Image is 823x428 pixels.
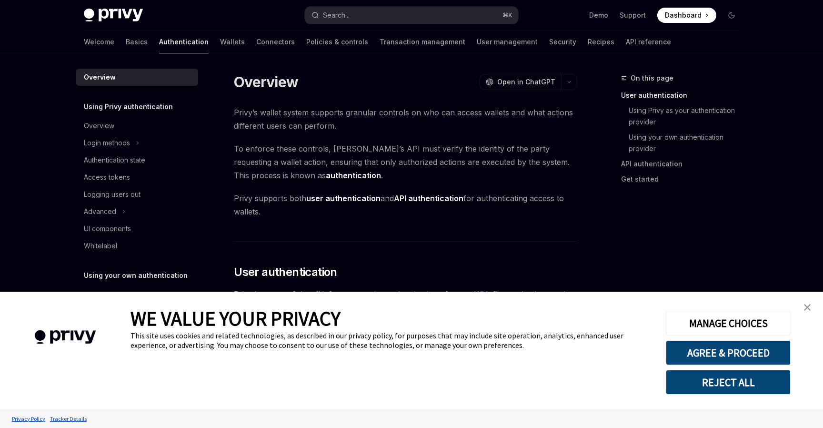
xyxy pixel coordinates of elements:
span: On this page [631,72,673,84]
a: Wallets [220,31,245,53]
a: Connectors [256,31,295,53]
span: To enforce these controls, [PERSON_NAME]’s API must verify the identity of the party requesting a... [234,142,577,182]
strong: API authentication [394,194,463,203]
img: close banner [804,304,811,311]
a: Tracker Details [48,410,89,427]
div: Overview [84,71,116,83]
div: Advanced [84,206,116,217]
a: UI components [76,220,198,237]
a: Whitelabel [76,237,198,255]
button: Open in ChatGPT [480,74,561,90]
a: Using your own authentication provider [621,130,747,156]
div: Whitelabel [84,240,117,252]
button: Advanced [76,203,198,220]
h1: Overview [234,73,298,91]
div: Logging users out [84,189,141,200]
div: Overview [84,289,114,300]
div: Overview [84,120,114,132]
a: Transaction management [380,31,465,53]
a: User management [477,31,538,53]
span: Open in ChatGPT [497,77,555,87]
button: MANAGE CHOICES [666,311,791,336]
div: Search... [323,10,350,21]
button: AGREE & PROCEED [666,340,791,365]
span: WE VALUE YOUR PRIVACY [130,306,341,331]
a: Authentication state [76,152,198,169]
button: REJECT ALL [666,370,791,395]
a: Welcome [84,31,114,53]
div: Access tokens [84,172,130,183]
span: Dashboard [665,10,702,20]
span: Privy’s wallet system supports granular controls on who can access wallets and what actions diffe... [234,106,577,132]
a: Overview [76,117,198,134]
a: User authentication [621,88,747,103]
div: Authentication state [84,154,145,166]
h5: Using Privy authentication [84,101,173,112]
span: User authentication [234,265,337,280]
span: ⌘ K [502,11,512,19]
div: Login methods [84,137,130,149]
div: UI components [84,223,131,234]
button: Login methods [76,134,198,152]
a: Security [549,31,576,53]
a: close banner [798,298,817,317]
a: Overview [76,286,198,303]
strong: authentication [326,171,381,180]
a: Privacy Policy [10,410,48,427]
strong: user authentication [306,194,381,203]
h5: Using your own authentication [84,270,188,281]
span: Privy is a powerful toolkit for progressive authentication of users. With fine-grained control ov... [234,287,577,327]
button: Search...⌘K [305,7,518,24]
a: Access tokens [76,169,198,186]
a: Recipes [588,31,614,53]
a: Logging users out [76,186,198,203]
a: Demo [589,10,608,20]
a: API authentication [621,156,747,172]
a: Dashboard [657,8,716,23]
span: Privy supports both and for authenticating access to wallets. [234,192,577,218]
a: Using Privy as your authentication provider [621,103,747,130]
a: Authentication [159,31,209,53]
a: Support [620,10,646,20]
img: dark logo [84,9,143,22]
div: This site uses cookies and related technologies, as described in our privacy policy, for purposes... [130,331,652,350]
a: Overview [76,69,198,86]
a: API reference [626,31,671,53]
a: Get started [621,172,747,187]
button: Toggle dark mode [724,8,739,23]
a: Policies & controls [306,31,368,53]
a: Basics [126,31,148,53]
img: company logo [14,316,116,358]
